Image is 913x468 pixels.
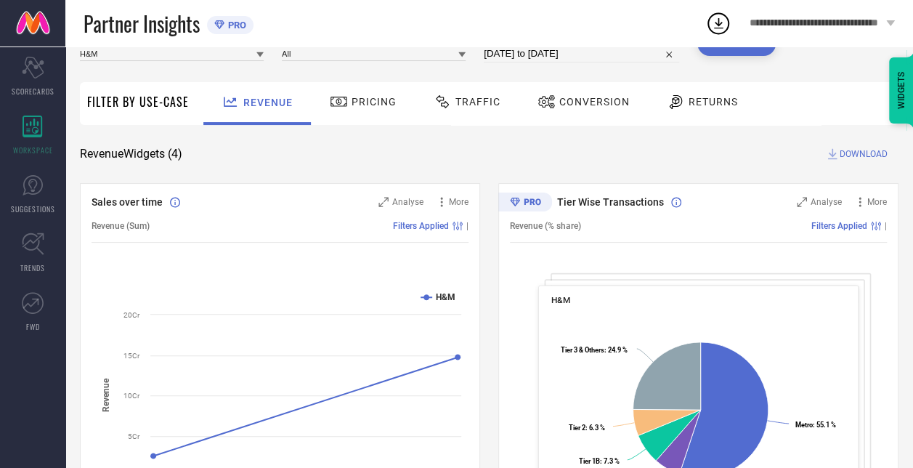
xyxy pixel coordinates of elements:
[795,421,813,429] tspan: Metro
[559,96,630,108] span: Conversion
[92,196,163,208] span: Sales over time
[80,147,182,161] span: Revenue Widgets ( 4 )
[840,147,888,161] span: DOWNLOAD
[811,221,867,231] span: Filters Applied
[20,262,45,273] span: TRENDS
[569,423,605,431] text: : 6.3 %
[689,96,738,108] span: Returns
[378,197,389,207] svg: Zoom
[123,352,140,360] text: 15Cr
[352,96,397,108] span: Pricing
[11,203,55,214] span: SUGGESTIONS
[498,193,552,214] div: Premium
[551,295,570,305] span: H&M
[224,20,246,31] span: PRO
[455,96,500,108] span: Traffic
[449,197,468,207] span: More
[867,197,887,207] span: More
[510,221,581,231] span: Revenue (% share)
[705,10,731,36] div: Open download list
[885,221,887,231] span: |
[466,221,468,231] span: |
[561,346,604,354] tspan: Tier 3 & Others
[92,221,150,231] span: Revenue (Sum)
[561,346,628,354] text: : 24.9 %
[13,145,53,156] span: WORKSPACE
[101,378,111,412] tspan: Revenue
[87,93,189,110] span: Filter By Use-Case
[811,197,842,207] span: Analyse
[557,196,664,208] span: Tier Wise Transactions
[123,392,140,400] text: 10Cr
[795,421,836,429] text: : 55.1 %
[243,97,293,108] span: Revenue
[392,197,423,207] span: Analyse
[26,321,40,332] span: FWD
[797,197,807,207] svg: Zoom
[436,292,455,302] text: H&M
[123,311,140,319] text: 20Cr
[579,456,600,464] tspan: Tier 1B
[484,45,679,62] input: Select time period
[393,221,449,231] span: Filters Applied
[84,9,200,39] span: Partner Insights
[579,456,620,464] text: : 7.3 %
[128,432,140,440] text: 5Cr
[12,86,54,97] span: SCORECARDS
[569,423,585,431] tspan: Tier 2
